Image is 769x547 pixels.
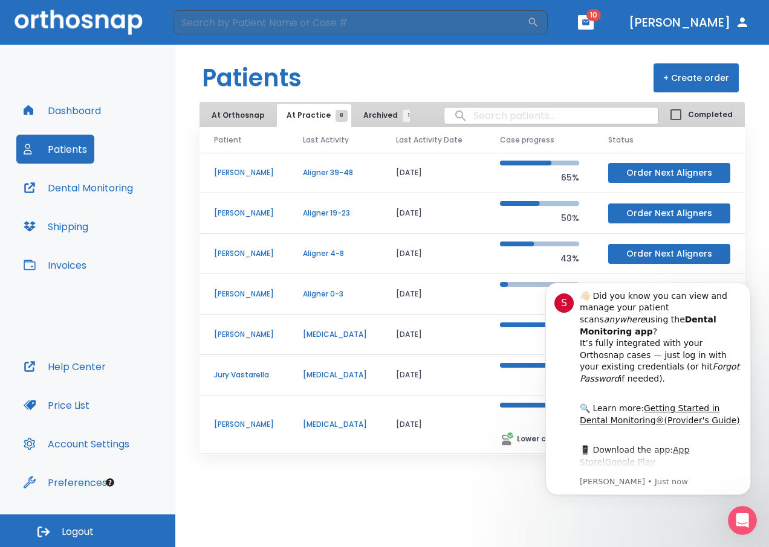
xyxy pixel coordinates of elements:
[303,135,349,146] span: Last Activity
[214,167,274,178] p: [PERSON_NAME]
[500,332,579,347] p: 98%
[16,468,114,497] button: Preferences
[586,9,601,21] span: 10
[173,10,527,34] input: Search by Patient Name or Case #
[15,10,143,34] img: Orthosnap
[202,60,302,96] h1: Patients
[336,110,348,122] span: 8
[363,110,409,121] span: Archived
[517,433,579,444] p: Lower complete
[214,289,274,299] p: [PERSON_NAME]
[381,193,485,234] td: [DATE]
[303,167,367,178] p: Aligner 39-48
[214,419,274,430] p: [PERSON_NAME]
[500,292,579,306] p: 10%
[500,170,579,185] p: 65%
[214,208,274,219] p: [PERSON_NAME]
[444,104,658,127] input: search
[105,477,115,488] div: Tooltip anchor
[16,135,94,164] button: Patients
[214,369,274,380] p: Jury Vastarella
[403,110,415,122] span: 1
[688,109,733,120] span: Completed
[16,96,108,125] button: Dashboard
[396,135,462,146] span: Last Activity Date
[16,352,113,381] button: Help Center
[381,315,485,355] td: [DATE]
[500,373,579,387] p: 64%
[202,104,410,127] div: tabs
[500,211,579,225] p: 50%
[287,110,342,121] span: At Practice
[303,248,367,259] p: Aligner 4-8
[500,251,579,266] p: 43%
[16,391,97,420] button: Price List
[303,208,367,219] p: Aligner 19-23
[654,63,739,92] button: + Create order
[608,244,730,264] button: Order Next Aligners
[381,234,485,274] td: [DATE]
[381,153,485,193] td: [DATE]
[202,104,274,127] button: At Orthosnap
[214,329,274,340] p: [PERSON_NAME]
[303,419,367,430] p: [MEDICAL_DATA]
[608,135,634,146] span: Status
[608,163,730,183] button: Order Next Aligners
[500,135,554,146] span: Case progress
[303,289,367,299] p: Aligner 0-3
[16,251,94,280] button: Invoices
[500,412,579,427] p: 75%
[303,329,367,340] p: [MEDICAL_DATA]
[16,173,140,202] button: Dental Monitoring
[16,429,137,458] button: Account Settings
[728,506,757,535] iframe: Intercom live chat
[527,264,769,514] iframe: Intercom notifications message
[16,212,96,241] button: Shipping
[381,355,485,395] td: [DATE]
[381,395,485,454] td: [DATE]
[608,203,730,223] button: Order Next Aligners
[214,248,274,259] p: [PERSON_NAME]
[214,135,242,146] span: Patient
[381,274,485,315] td: [DATE]
[303,369,367,380] p: [MEDICAL_DATA]
[62,525,94,539] span: Logout
[624,11,754,33] button: [PERSON_NAME]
